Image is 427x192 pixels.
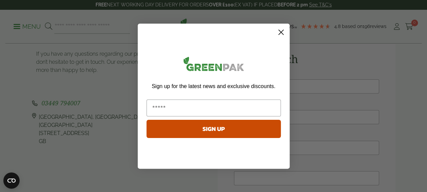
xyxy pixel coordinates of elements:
button: Open CMP widget [3,172,20,189]
button: Close dialog [275,26,287,38]
img: greenpak_logo [146,54,281,77]
input: Email [146,100,281,116]
button: SIGN UP [146,120,281,138]
span: Sign up for the latest news and exclusive discounts. [152,83,275,89]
